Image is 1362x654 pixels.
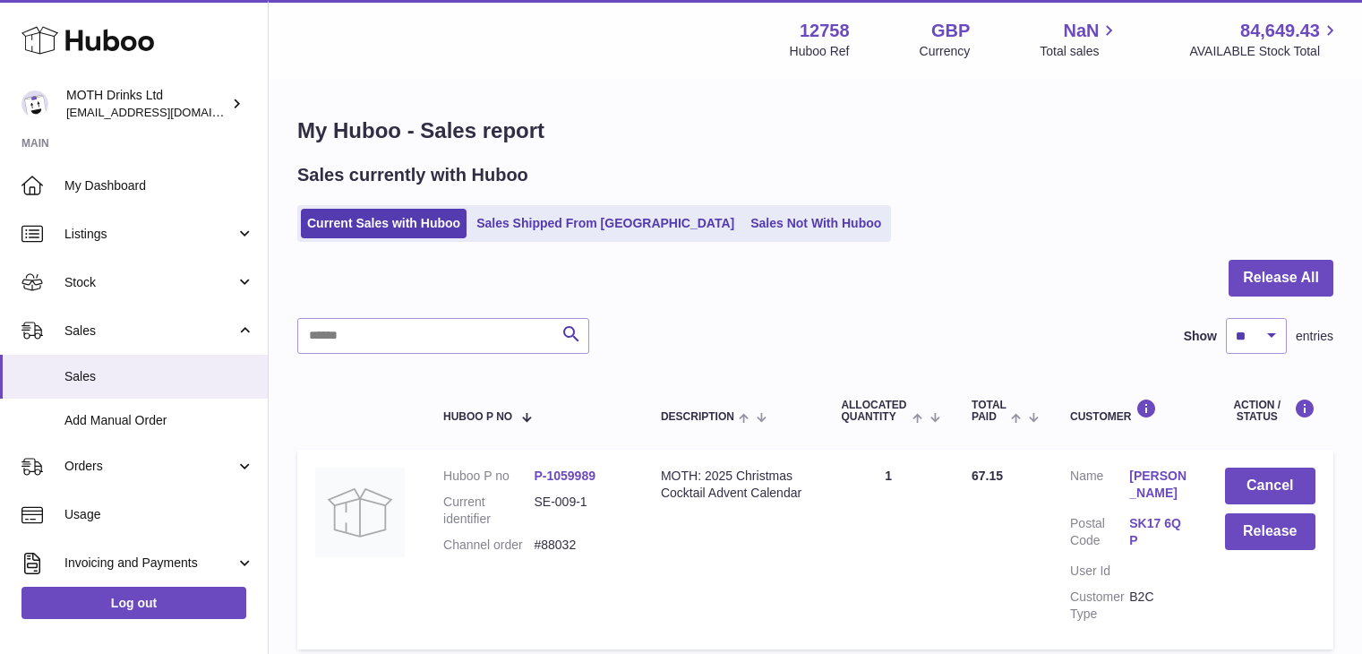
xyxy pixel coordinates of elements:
[1189,19,1341,60] a: 84,649.43 AVAILABLE Stock Total
[1070,399,1188,423] div: Customer
[470,209,741,238] a: Sales Shipped From [GEOGRAPHIC_DATA]
[297,116,1333,145] h1: My Huboo - Sales report
[800,19,850,43] strong: 12758
[64,458,236,475] span: Orders
[823,450,954,649] td: 1
[841,400,907,423] span: ALLOCATED Quantity
[64,323,236,340] span: Sales
[1240,19,1320,43] span: 84,649.43
[1296,328,1333,345] span: entries
[920,43,971,60] div: Currency
[297,163,528,187] h2: Sales currently with Huboo
[64,506,254,523] span: Usage
[1040,43,1119,60] span: Total sales
[972,400,1007,423] span: Total paid
[1070,468,1129,506] dt: Name
[1070,589,1129,623] dt: Customer Type
[64,412,254,429] span: Add Manual Order
[744,209,887,238] a: Sales Not With Huboo
[64,226,236,243] span: Listings
[972,469,1003,483] span: 67.15
[21,90,48,117] img: orders@mothdrinks.com
[64,177,254,194] span: My Dashboard
[1129,515,1188,549] a: SK17 6QP
[1225,468,1315,504] button: Cancel
[66,87,227,121] div: MOTH Drinks Ltd
[1129,468,1188,502] a: [PERSON_NAME]
[64,555,236,572] span: Invoicing and Payments
[443,468,534,485] dt: Huboo P no
[1040,19,1119,60] a: NaN Total sales
[1225,513,1315,550] button: Release
[1229,260,1333,297] button: Release All
[1063,19,1099,43] span: NaN
[315,468,405,557] img: no-photo.jpg
[661,411,734,423] span: Description
[1225,399,1315,423] div: Action / Status
[1070,515,1129,554] dt: Postal Code
[66,105,263,119] span: [EMAIL_ADDRESS][DOMAIN_NAME]
[534,494,624,528] dd: SE-009-1
[443,411,512,423] span: Huboo P no
[443,537,534,554] dt: Channel order
[661,468,805,502] div: MOTH: 2025 Christmas Cocktail Advent Calendar
[1129,589,1188,623] dd: B2C
[1070,563,1129,580] dt: User Id
[64,274,236,291] span: Stock
[790,43,850,60] div: Huboo Ref
[443,494,534,528] dt: Current identifier
[64,368,254,385] span: Sales
[21,587,246,619] a: Log out
[931,19,970,43] strong: GBP
[1184,328,1217,345] label: Show
[534,469,595,483] a: P-1059989
[301,209,467,238] a: Current Sales with Huboo
[1189,43,1341,60] span: AVAILABLE Stock Total
[534,537,624,554] dd: #88032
